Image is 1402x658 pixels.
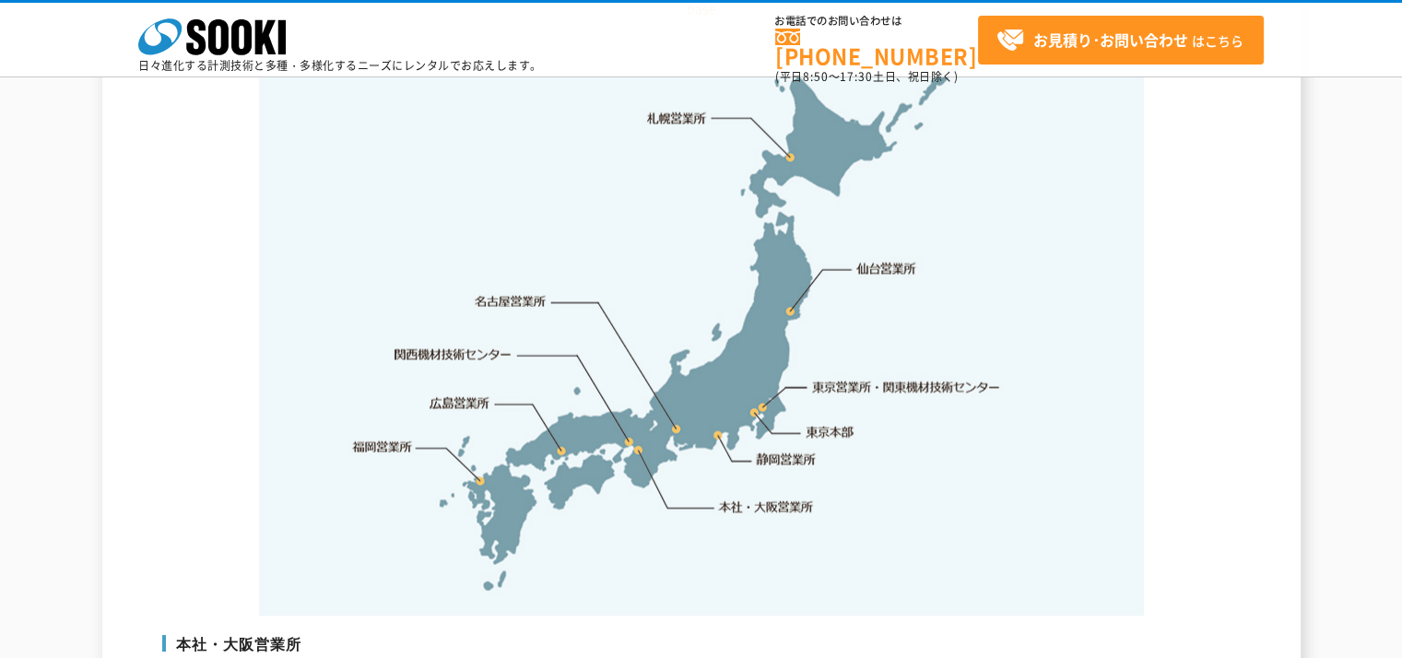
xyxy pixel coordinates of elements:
p: 日々進化する計測技術と多種・多様化するニーズにレンタルでお応えします。 [138,60,542,71]
a: 関西機材技術センター [395,346,512,364]
span: はこちら [996,27,1243,54]
span: お電話でのお問い合わせは [775,16,978,27]
a: 東京営業所・関東機材技術センター [813,378,1002,396]
a: 仙台営業所 [856,260,916,278]
a: 福岡営業所 [352,438,412,456]
a: 東京本部 [807,424,854,442]
a: お見積り･お問い合わせはこちら [978,16,1264,65]
span: 8:50 [803,68,829,85]
strong: お見積り･お問い合わせ [1033,29,1188,51]
img: 事業拠点一覧 [259,36,1144,617]
a: 本社・大阪営業所 [717,498,814,516]
a: [PHONE_NUMBER] [775,29,978,66]
span: 17:30 [840,68,873,85]
a: 名古屋営業所 [475,293,547,311]
a: 静岡営業所 [756,451,816,469]
a: 札幌営業所 [647,109,707,127]
span: (平日 ～ 土日、祝日除く) [775,68,958,85]
a: 広島営業所 [430,394,490,412]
